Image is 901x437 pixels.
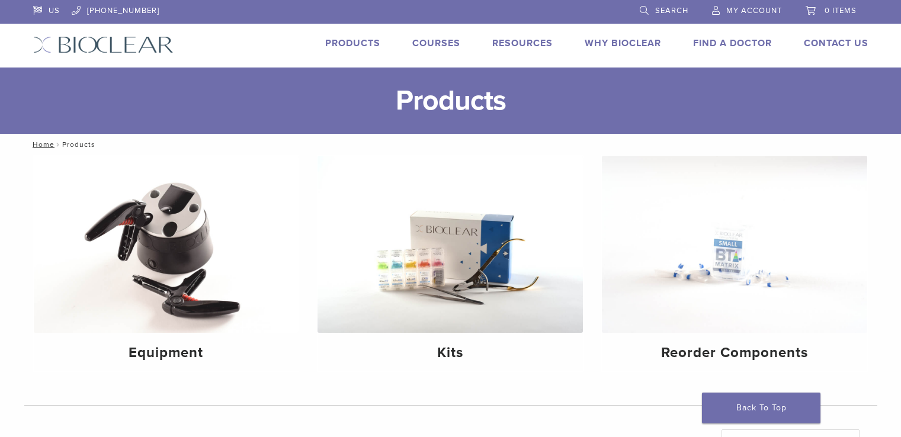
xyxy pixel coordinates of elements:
[34,156,299,371] a: Equipment
[702,393,820,423] a: Back To Top
[825,6,857,15] span: 0 items
[54,142,62,147] span: /
[24,134,877,155] nav: Products
[655,6,688,15] span: Search
[327,342,573,364] h4: Kits
[412,37,460,49] a: Courses
[325,37,380,49] a: Products
[33,36,174,53] img: Bioclear
[585,37,661,49] a: Why Bioclear
[602,156,867,333] img: Reorder Components
[804,37,868,49] a: Contact Us
[611,342,858,364] h4: Reorder Components
[43,342,290,364] h4: Equipment
[34,156,299,333] img: Equipment
[602,156,867,371] a: Reorder Components
[492,37,553,49] a: Resources
[29,140,54,149] a: Home
[693,37,772,49] a: Find A Doctor
[318,156,583,333] img: Kits
[726,6,782,15] span: My Account
[318,156,583,371] a: Kits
